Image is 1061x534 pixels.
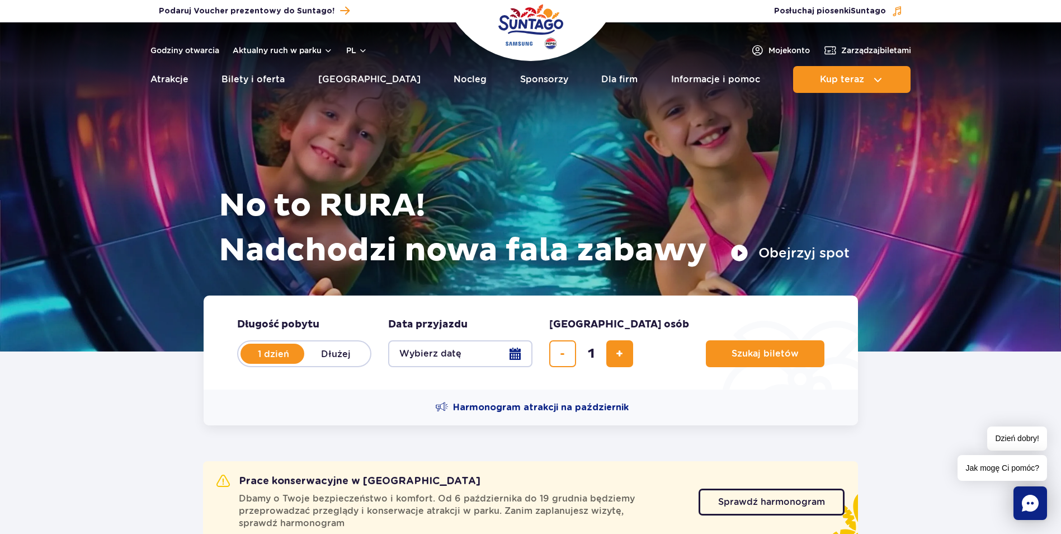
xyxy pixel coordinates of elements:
[549,318,689,331] span: [GEOGRAPHIC_DATA] osób
[318,66,421,93] a: [GEOGRAPHIC_DATA]
[216,475,480,488] h2: Prace konserwacyjne w [GEOGRAPHIC_DATA]
[768,45,810,56] span: Moje konto
[851,7,886,15] span: Suntago
[730,244,850,262] button: Obejrzyj spot
[453,401,629,414] span: Harmonogram atrakcji na październik
[520,66,568,93] a: Sponsorzy
[346,45,367,56] button: pl
[578,340,605,367] input: liczba biletów
[671,66,760,93] a: Informacje i pomoc
[1013,486,1047,520] div: Chat
[159,6,334,17] span: Podaruj Voucher prezentowy do Suntago!
[841,45,911,56] span: Zarządzaj biletami
[549,340,576,367] button: usuń bilet
[706,340,824,367] button: Szukaj biletów
[388,318,468,331] span: Data przyjazdu
[606,340,633,367] button: dodaj bilet
[454,66,487,93] a: Nocleg
[233,46,333,55] button: Aktualny ruch w parku
[239,493,685,530] span: Dbamy o Twoje bezpieczeństwo i komfort. Od 6 października do 19 grudnia będziemy przeprowadzać pr...
[732,349,799,359] span: Szukaj biletów
[774,6,903,17] button: Posłuchaj piosenkiSuntago
[718,498,825,507] span: Sprawdź harmonogram
[221,66,285,93] a: Bilety i oferta
[237,318,319,331] span: Długość pobytu
[987,427,1047,451] span: Dzień dobry!
[774,6,886,17] span: Posłuchaj piosenki
[958,455,1047,481] span: Jak mogę Ci pomóc?
[150,66,188,93] a: Atrakcje
[150,45,219,56] a: Godziny otwarcia
[699,489,845,516] a: Sprawdź harmonogram
[159,3,350,18] a: Podaruj Voucher prezentowy do Suntago!
[388,340,532,367] button: Wybierz datę
[820,74,864,85] span: Kup teraz
[204,296,858,390] form: Planowanie wizyty w Park of Poland
[793,66,911,93] button: Kup teraz
[304,342,368,366] label: Dłużej
[751,44,810,57] a: Mojekonto
[601,66,638,93] a: Dla firm
[242,342,305,366] label: 1 dzień
[219,184,850,273] h1: No to RURA! Nadchodzi nowa fala zabawy
[823,44,911,57] a: Zarządzajbiletami
[435,401,629,414] a: Harmonogram atrakcji na październik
